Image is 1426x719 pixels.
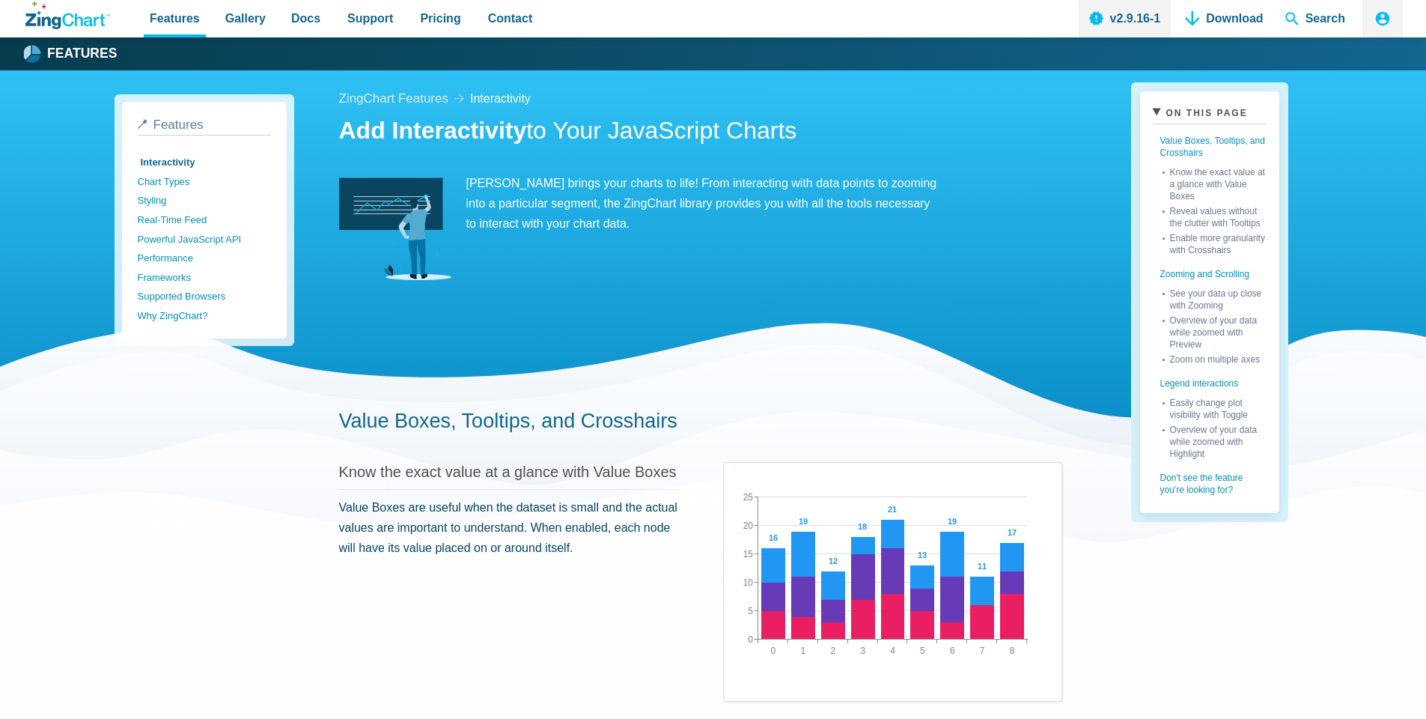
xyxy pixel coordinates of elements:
a: Features [25,43,118,65]
a: Know the exact value at a glance with Value Boxes [339,464,677,480]
a: See your data up close with Zooming [1163,285,1267,312]
a: Real-Time Feed [138,210,271,230]
span: Features [153,118,204,132]
a: Interactivity [138,153,271,172]
strong: Add Interactivity [339,117,527,144]
p: [PERSON_NAME] brings your charts to life! From interacting with data points to zooming into a par... [339,173,938,234]
a: interactivity [470,88,531,109]
a: Features [138,118,271,136]
span: Docs [291,8,320,28]
a: Overview of your data while zoomed with Highlight [1163,421,1267,460]
a: Performance [138,249,271,268]
a: Know the exact value at a glance with Value Boxes [1163,163,1267,202]
h1: to Your JavaScript Charts [339,115,1062,149]
a: Overview of your data while zoomed with Preview [1163,312,1267,351]
a: ZingChart Features [339,88,448,110]
a: Chart Types [138,172,271,192]
span: Support [347,8,393,28]
strong: Features [47,47,118,61]
span: Features [150,8,200,28]
a: Zooming and Scrolling [1153,256,1267,285]
p: Value Boxes are useful when the dataset is small and the actual values are important to understan... [339,497,678,559]
a: Frameworks [138,268,271,288]
a: Powerful JavaScript API [138,230,271,249]
span: Pricing [420,8,460,28]
a: Don't see the feature you're looking for? [1153,460,1267,500]
a: ZingChart Logo. Click to return to the homepage [25,1,110,29]
a: Value Boxes, Tooltips, and Crosshairs [1153,130,1267,163]
a: Easily change plot visibility with Toggle [1163,394,1267,421]
a: Legend interactions [1153,365,1267,394]
span: Contact [488,8,533,28]
a: Enable more granularity with Crosshairs [1163,229,1267,256]
a: Why ZingChart? [138,306,271,326]
span: Gallery [225,8,266,28]
summary: On This Page [1153,104,1267,124]
a: Value Boxes, Tooltips, and Crosshairs [339,410,677,432]
a: Supported Browsers [138,287,271,306]
a: Styling [138,191,271,210]
a: Reveal values without the clutter with Tooltips [1163,202,1267,229]
img: Interactivity Image [339,173,451,285]
a: Zoom on multiple axes [1163,351,1267,365]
